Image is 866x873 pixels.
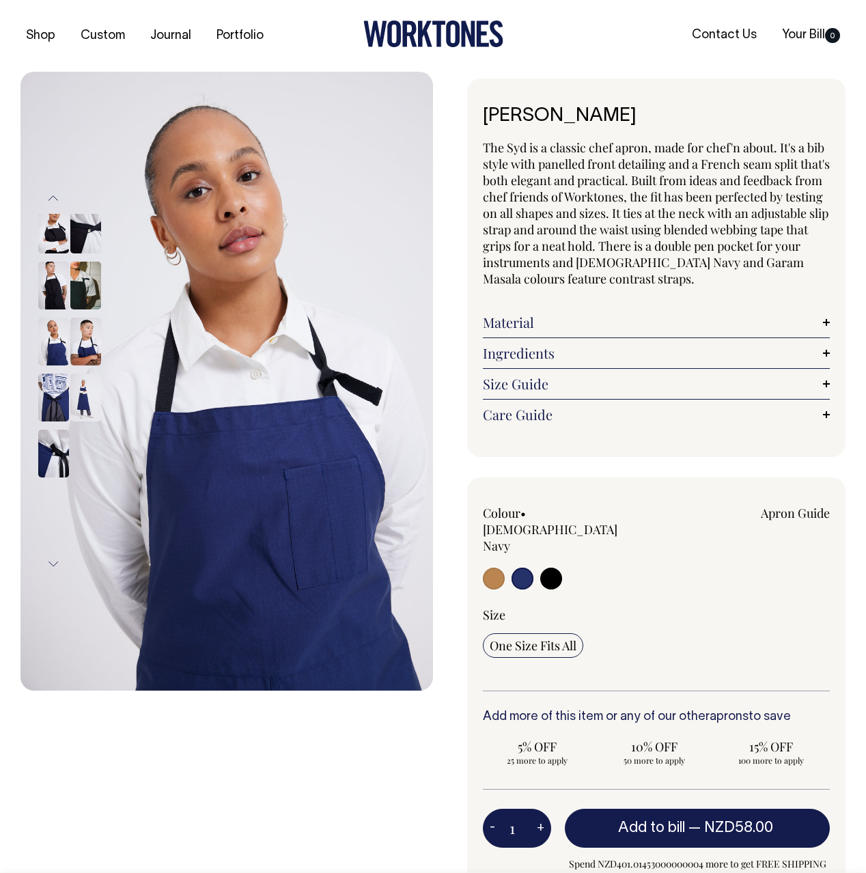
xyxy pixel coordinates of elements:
[724,738,819,755] span: 15% OFF
[38,206,69,253] img: black
[483,376,830,392] a: Size Guide
[483,139,830,287] span: The Syd is a classic chef apron, made for chef'n about. It's a bib style with panelled front deta...
[145,25,197,47] a: Journal
[20,72,433,691] img: french-navy
[483,345,830,361] a: Ingredients
[710,711,749,723] a: aprons
[724,755,819,766] span: 100 more to apply
[483,406,830,423] a: Care Guide
[70,318,101,365] img: french-navy
[70,262,101,309] img: black
[717,734,826,770] input: 15% OFF 100 more to apply
[483,710,830,724] h6: Add more of this item or any of our other to save
[600,734,708,770] input: 10% OFF 50 more to apply
[38,430,69,477] img: french-navy
[483,607,830,623] div: Size
[490,755,585,766] span: 25 more to apply
[211,25,269,47] a: Portfolio
[483,505,621,554] div: Colour
[777,24,846,46] a: Your Bill0
[483,633,583,658] input: One Size Fits All
[483,314,830,331] a: Material
[43,549,64,579] button: Next
[565,809,830,847] button: Add to bill —NZD58.00
[606,755,701,766] span: 50 more to apply
[38,262,69,309] img: black
[761,505,830,521] a: Apron Guide
[520,505,526,521] span: •
[483,521,617,554] label: [DEMOGRAPHIC_DATA] Navy
[483,106,830,127] h1: [PERSON_NAME]
[483,815,502,842] button: -
[38,318,69,365] img: french-navy
[618,821,685,835] span: Add to bill
[686,24,762,46] a: Contact Us
[70,206,101,253] img: black
[20,25,61,47] a: Shop
[704,821,773,835] span: NZD58.00
[490,738,585,755] span: 5% OFF
[43,183,64,214] button: Previous
[606,738,701,755] span: 10% OFF
[565,856,830,872] span: Spend NZD401.01453000000004 more to get FREE SHIPPING
[75,25,130,47] a: Custom
[530,815,551,842] button: +
[825,28,840,43] span: 0
[483,734,591,770] input: 5% OFF 25 more to apply
[688,821,777,835] span: —
[70,374,101,421] img: french-navy
[490,637,576,654] span: One Size Fits All
[38,374,69,421] img: french-navy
